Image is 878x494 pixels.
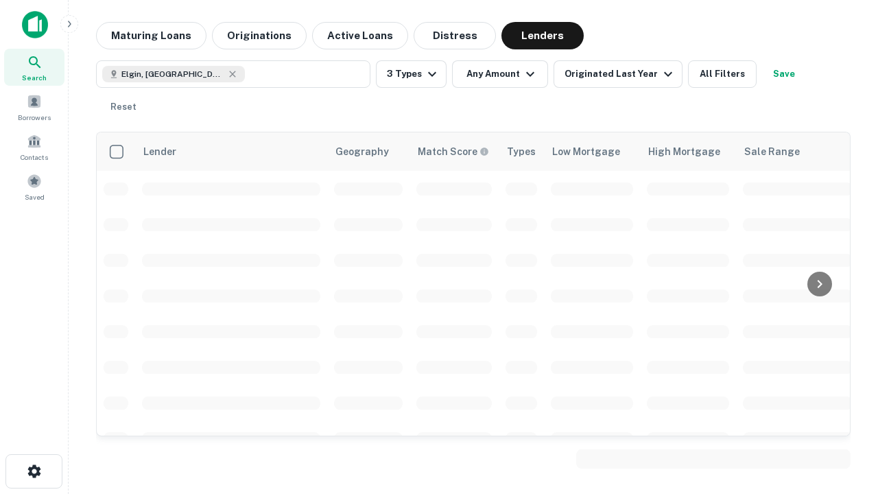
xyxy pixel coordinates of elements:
[809,340,878,406] iframe: Chat Widget
[414,22,496,49] button: Distress
[452,60,548,88] button: Any Amount
[499,132,544,171] th: Types
[736,132,859,171] th: Sale Range
[96,60,370,88] button: Elgin, [GEOGRAPHIC_DATA], [GEOGRAPHIC_DATA]
[376,60,447,88] button: 3 Types
[418,144,489,159] div: Capitalize uses an advanced AI algorithm to match your search with the best lender. The match sco...
[335,143,389,160] div: Geography
[18,112,51,123] span: Borrowers
[4,168,64,205] a: Saved
[143,143,176,160] div: Lender
[25,191,45,202] span: Saved
[96,22,206,49] button: Maturing Loans
[4,128,64,165] a: Contacts
[410,132,499,171] th: Capitalize uses an advanced AI algorithm to match your search with the best lender. The match sco...
[544,132,640,171] th: Low Mortgage
[688,60,757,88] button: All Filters
[4,49,64,86] a: Search
[552,143,620,160] div: Low Mortgage
[102,93,145,121] button: Reset
[501,22,584,49] button: Lenders
[418,144,486,159] h6: Match Score
[21,152,48,163] span: Contacts
[327,132,410,171] th: Geography
[640,132,736,171] th: High Mortgage
[554,60,683,88] button: Originated Last Year
[507,143,536,160] div: Types
[212,22,307,49] button: Originations
[565,66,676,82] div: Originated Last Year
[121,68,224,80] span: Elgin, [GEOGRAPHIC_DATA], [GEOGRAPHIC_DATA]
[135,132,327,171] th: Lender
[312,22,408,49] button: Active Loans
[22,72,47,83] span: Search
[762,60,806,88] button: Save your search to get updates of matches that match your search criteria.
[744,143,800,160] div: Sale Range
[22,11,48,38] img: capitalize-icon.png
[648,143,720,160] div: High Mortgage
[4,89,64,126] a: Borrowers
